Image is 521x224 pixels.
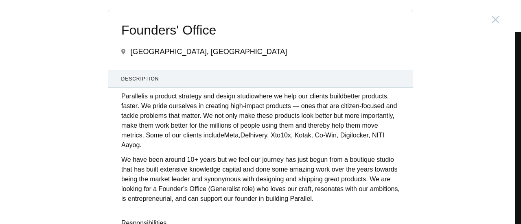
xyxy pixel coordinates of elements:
span: Founders' Office [121,23,400,37]
span: [GEOGRAPHIC_DATA], [GEOGRAPHIC_DATA] [130,48,287,56]
strong: Delhivery, Xto10x, Kotak, Co-Win, Digilocker, NITI Aayog. [121,132,384,148]
span: Description [121,75,400,83]
strong: Meta [224,132,239,139]
strong: is a product strategy and design studio [121,93,254,100]
p: where we help our clients build . We pride ourselves in creating high-impact products — ones that... [121,91,400,150]
a: Parallel [121,93,143,100]
p: We have been around 10+ years but we feel our journey has just begun from a boutique studio that ... [121,155,400,204]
